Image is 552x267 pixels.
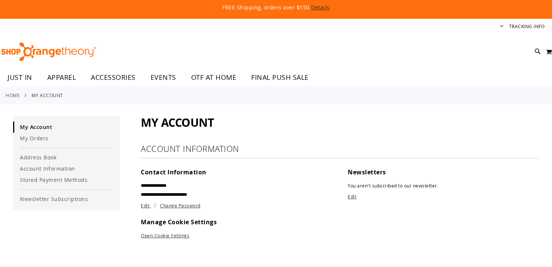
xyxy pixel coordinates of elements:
[509,23,545,30] a: Tracking Info
[348,168,386,176] span: Newsletters
[141,202,149,208] span: Edit
[141,168,207,176] span: Contact Information
[500,23,504,30] button: Account menu
[83,69,143,86] a: ACCESSORIES
[13,193,120,205] a: Newsletter Subscriptions
[47,69,76,86] span: APPAREL
[141,218,217,226] span: Manage Cookie Settings
[348,181,539,190] p: You aren't subscribed to our newsletter.
[13,174,120,186] a: Stored Payment Methods
[348,193,356,199] a: Edit
[251,69,309,86] span: FINAL PUSH SALE
[6,92,20,99] a: Home
[184,69,244,86] a: OTF AT HOME
[141,143,239,154] strong: Account Information
[91,69,136,86] span: ACCESSORIES
[13,163,120,174] a: Account Information
[13,133,120,144] a: My Orders
[51,4,501,11] p: FREE Shipping, orders over $150.
[40,69,84,86] a: APPAREL
[32,92,63,99] strong: My Account
[151,69,176,86] span: EVENTS
[13,121,120,133] a: My Account
[141,232,189,238] a: Open Cookie Settings
[191,69,237,86] span: OTF AT HOME
[244,69,316,86] a: FINAL PUSH SALE
[143,69,184,86] a: EVENTS
[311,4,330,11] a: Details
[8,69,32,86] span: JUST IN
[141,115,214,130] span: My Account
[141,202,159,208] a: Edit
[160,202,201,208] a: Change Password
[13,152,120,163] a: Address Book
